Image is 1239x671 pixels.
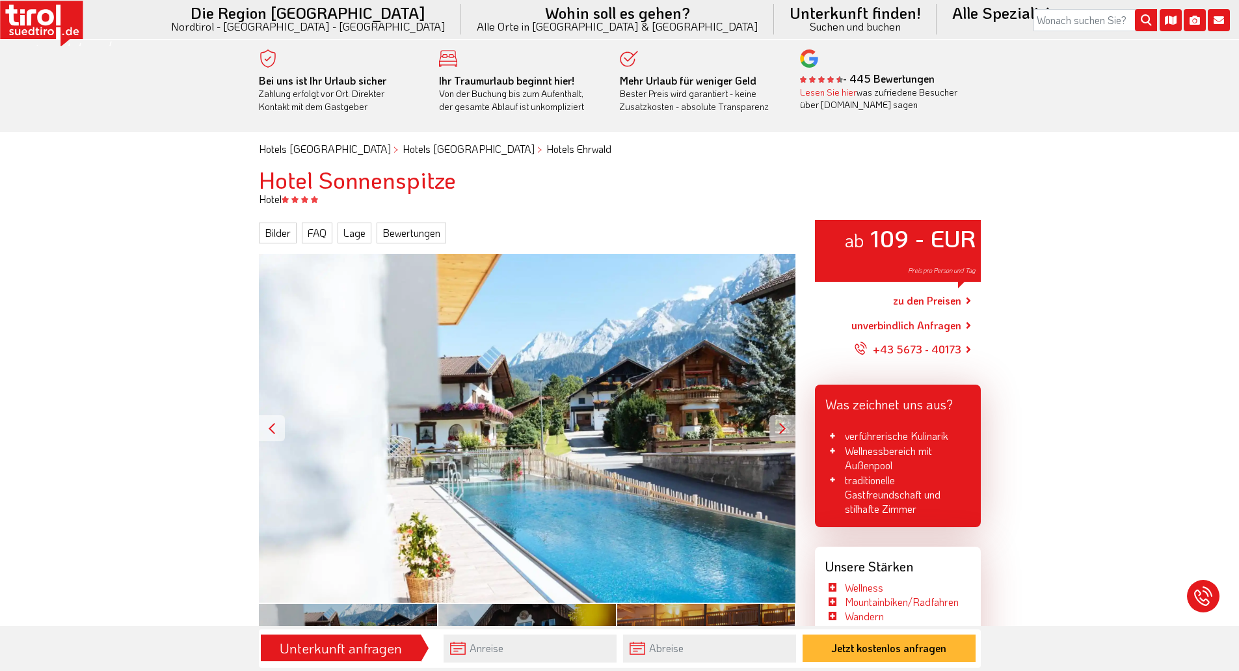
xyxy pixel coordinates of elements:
[815,385,981,418] div: Was zeichnet uns aus?
[815,547,981,581] div: Unsere Stärken
[249,192,991,206] div: Hotel
[1208,9,1230,31] i: Kontakt
[908,266,976,275] span: Preis pro Person und Tag
[403,142,535,156] a: Hotels [GEOGRAPHIC_DATA]
[620,74,756,87] b: Mehr Urlaub für weniger Geld
[439,74,574,87] b: Ihr Traumurlaub beginnt hier!
[893,284,961,317] a: zu den Preisen
[546,142,611,156] a: Hotels Ehrwald
[845,595,959,609] a: Mountainbiken/Radfahren
[259,74,386,87] b: Bei uns ist Ihr Urlaub sicher
[800,49,818,68] img: google
[845,581,883,594] a: Wellness
[800,86,961,111] div: was zufriedene Besucher über [DOMAIN_NAME] sagen
[1033,9,1157,31] input: Wonach suchen Sie?
[259,74,420,113] div: Zahlung erfolgt vor Ort. Direkter Kontakt mit dem Gastgeber
[1160,9,1182,31] i: Karte öffnen
[623,635,796,663] input: Abreise
[790,21,921,32] small: Suchen und buchen
[825,429,970,443] li: verführerische Kulinarik
[302,223,332,243] a: FAQ
[620,74,781,113] div: Bester Preis wird garantiert - keine Zusatzkosten - absolute Transparenz
[265,637,417,659] div: Unterkunft anfragen
[851,318,961,333] a: unverbindlich Anfragen
[845,624,870,638] a: Sport
[259,167,981,193] h1: Hotel Sonnenspitze
[825,444,970,473] li: Wellnessbereich mit Außenpool
[259,142,391,156] a: Hotels [GEOGRAPHIC_DATA]
[800,86,857,98] a: Lesen Sie hier
[444,635,617,663] input: Anreise
[855,333,961,366] a: +43 5673 - 40173
[1184,9,1206,31] i: Fotogalerie
[338,223,371,243] a: Lage
[377,223,446,243] a: Bewertungen
[844,228,864,252] small: ab
[870,223,976,253] strong: 109 - EUR
[845,609,884,623] a: Wandern
[800,72,935,85] b: - 445 Bewertungen
[477,21,758,32] small: Alle Orte in [GEOGRAPHIC_DATA] & [GEOGRAPHIC_DATA]
[259,223,297,243] a: Bilder
[825,473,970,517] li: traditionelle Gastfreundschaft und stilhafte Zimmer
[803,635,976,662] button: Jetzt kostenlos anfragen
[439,74,600,113] div: Von der Buchung bis zum Aufenthalt, der gesamte Ablauf ist unkompliziert
[171,21,446,32] small: Nordtirol - [GEOGRAPHIC_DATA] - [GEOGRAPHIC_DATA]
